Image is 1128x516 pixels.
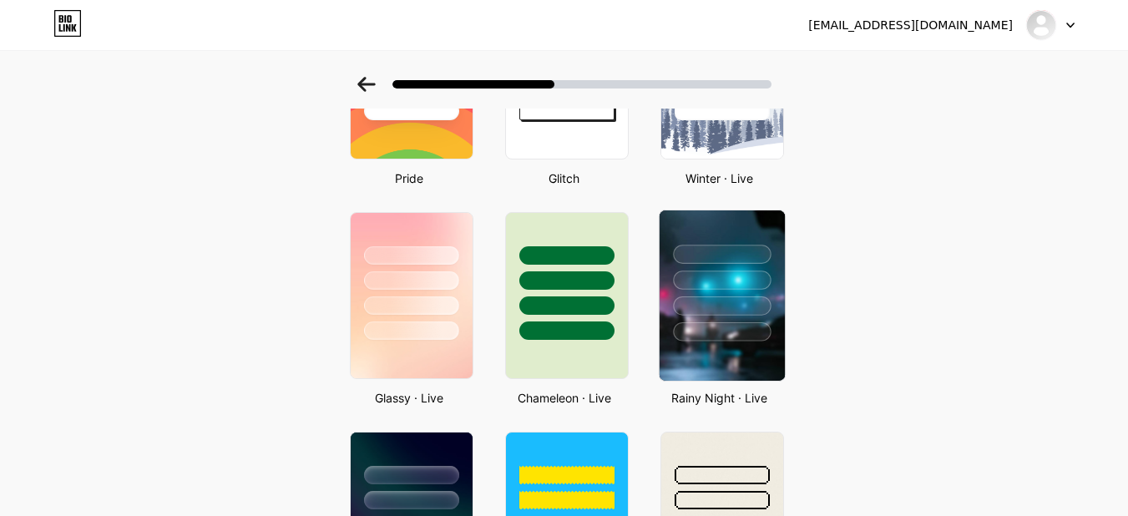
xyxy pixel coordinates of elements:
div: Winter · Live [655,169,784,187]
div: Rainy Night · Live [655,389,784,407]
div: Glassy · Live [345,389,473,407]
div: Pride [345,169,473,187]
img: rainy_night.jpg [659,210,784,381]
div: Chameleon · Live [500,389,629,407]
div: Glitch [500,169,629,187]
img: soshara [1025,9,1057,41]
div: [EMAIL_ADDRESS][DOMAIN_NAME] [808,17,1013,34]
